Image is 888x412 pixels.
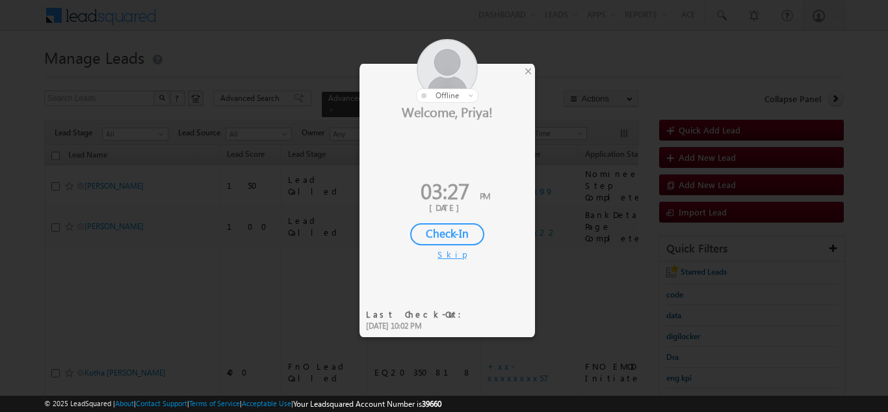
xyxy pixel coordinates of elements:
[480,190,490,201] span: PM
[115,399,134,407] a: About
[421,176,469,205] span: 03:27
[189,399,240,407] a: Terms of Service
[422,399,441,409] span: 39660
[521,64,535,78] div: ×
[366,309,469,320] div: Last Check-Out:
[136,399,187,407] a: Contact Support
[436,90,459,100] span: offline
[369,202,525,213] div: [DATE]
[44,398,441,410] span: © 2025 LeadSquared | | | | |
[437,249,457,260] div: Skip
[242,399,291,407] a: Acceptable Use
[410,223,484,245] div: Check-In
[366,320,469,332] div: [DATE] 10:02 PM
[293,399,441,409] span: Your Leadsquared Account Number is
[359,103,535,120] div: Welcome, Priya!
